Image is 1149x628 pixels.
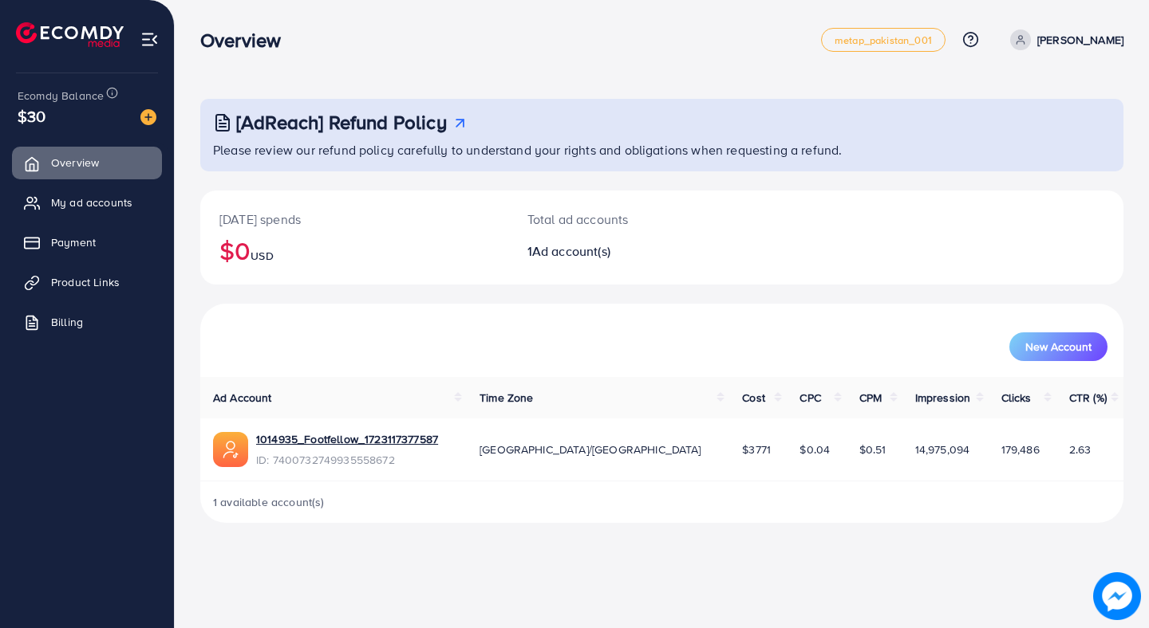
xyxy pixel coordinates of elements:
a: Payment [12,226,162,258]
span: Ecomdy Balance [18,88,104,104]
span: Cost [742,390,765,406]
p: [DATE] spends [219,210,489,229]
img: menu [140,30,159,49]
img: logo [16,22,124,47]
img: ic-ads-acc.e4c84228.svg [213,432,248,467]
span: New Account [1025,341,1092,352]
h3: [AdReach] Refund Policy [236,111,447,134]
span: 179,486 [1001,442,1040,457]
a: Overview [12,147,162,179]
span: $30 [18,104,45,128]
h3: Overview [200,29,294,52]
a: Billing [12,306,162,338]
span: CPM [859,390,882,406]
span: Billing [51,314,83,330]
span: Time Zone [480,390,533,406]
span: $0.51 [859,442,886,457]
span: Ad Account [213,390,272,406]
p: Please review our refund policy carefully to understand your rights and obligations when requesti... [213,140,1114,159]
span: [GEOGRAPHIC_DATA]/[GEOGRAPHIC_DATA] [480,442,701,457]
span: 2.63 [1069,442,1092,457]
span: CTR (%) [1069,390,1107,406]
span: Product Links [51,274,120,290]
span: $0.04 [800,442,830,457]
p: Total ad accounts [527,210,720,229]
a: 1014935_Footfellow_1723117377587 [256,431,438,447]
button: New Account [1009,332,1108,361]
a: My ad accounts [12,186,162,218]
img: image [1093,572,1141,620]
p: [PERSON_NAME] [1037,30,1123,49]
span: $3771 [742,442,771,457]
a: [PERSON_NAME] [1004,29,1123,50]
span: Impression [915,390,971,406]
span: 14,975,094 [915,442,970,457]
span: ID: 7400732749935558672 [256,452,438,468]
img: image [140,109,156,125]
span: Payment [51,234,96,250]
span: USD [251,248,273,264]
span: Ad account(s) [532,242,610,260]
span: metap_pakistan_001 [835,35,932,45]
a: metap_pakistan_001 [821,28,946,52]
h2: 1 [527,244,720,259]
span: My ad accounts [51,194,132,210]
span: CPC [800,390,820,406]
span: Clicks [1001,390,1032,406]
span: 1 available account(s) [213,494,325,510]
span: Overview [51,155,99,171]
h2: $0 [219,235,489,265]
a: Product Links [12,266,162,298]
